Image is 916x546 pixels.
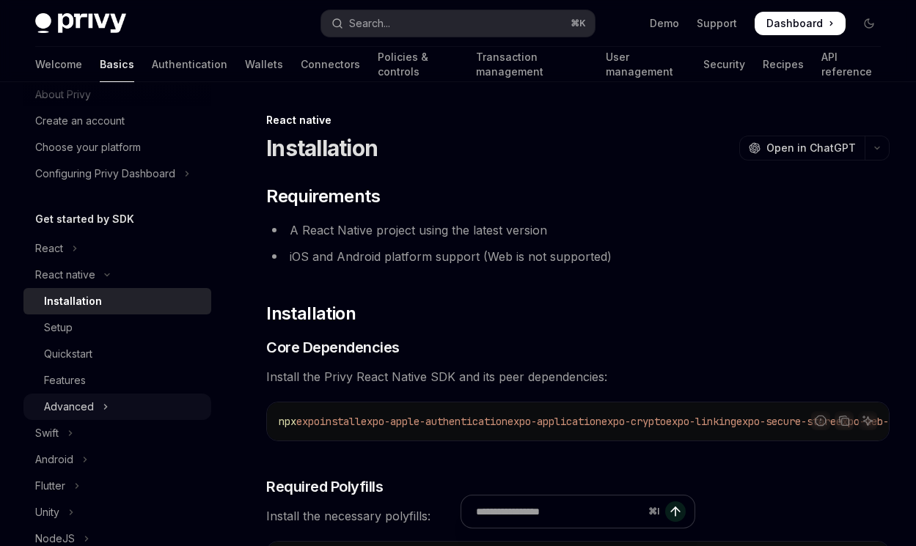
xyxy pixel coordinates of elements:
[835,411,854,430] button: Copy the contents from the code block
[35,47,82,82] a: Welcome
[508,415,601,428] span: expo-application
[23,367,211,394] a: Features
[35,210,134,228] h5: Get started by SDK
[266,302,356,325] span: Installation
[650,16,679,31] a: Demo
[245,47,283,82] a: Wallets
[23,314,211,341] a: Setup
[152,47,227,82] a: Authentication
[23,499,211,525] button: Toggle Unity section
[44,345,92,363] div: Quickstart
[35,477,65,495] div: Flutter
[301,47,360,82] a: Connectors
[35,240,63,257] div: React
[23,394,211,420] button: Toggle Advanced section
[665,501,686,522] button: Send message
[703,47,745,82] a: Security
[321,10,596,37] button: Open search
[35,112,125,130] div: Create an account
[601,415,666,428] span: expo-crypto
[23,341,211,367] a: Quickstart
[266,135,378,161] h1: Installation
[23,288,211,314] a: Installation
[266,113,890,128] div: React native
[23,134,211,161] a: Choose your platform
[697,16,737,31] a: Support
[606,47,686,82] a: User management
[44,292,102,310] div: Installation
[35,503,59,521] div: Unity
[811,411,830,430] button: Report incorrect code
[476,495,642,528] input: Ask a question...
[476,47,588,82] a: Transaction management
[296,415,320,428] span: expo
[739,136,865,161] button: Open in ChatGPT
[279,415,296,428] span: npx
[35,139,141,156] div: Choose your platform
[266,185,380,208] span: Requirements
[23,446,211,473] button: Toggle Android section
[23,108,211,134] a: Create an account
[23,420,211,446] button: Toggle Swift section
[766,16,823,31] span: Dashboard
[35,451,73,468] div: Android
[320,415,361,428] span: install
[23,473,211,499] button: Toggle Flutter section
[349,15,390,32] div: Search...
[44,372,86,389] div: Features
[266,246,890,267] li: iOS and Android platform support (Web is not supported)
[821,47,881,82] a: API reference
[857,12,881,35] button: Toggle dark mode
[23,235,211,262] button: Toggle React section
[266,220,890,240] li: A React Native project using the latest version
[44,398,94,416] div: Advanced
[755,12,846,35] a: Dashboard
[378,47,458,82] a: Policies & controls
[571,18,586,29] span: ⌘ K
[361,415,508,428] span: expo-apple-authentication
[23,262,211,288] button: Toggle React native section
[35,13,126,34] img: dark logo
[763,47,804,82] a: Recipes
[35,266,95,284] div: React native
[858,411,877,430] button: Ask AI
[35,165,175,182] div: Configuring Privy Dashboard
[266,337,400,358] span: Core Dependencies
[100,47,134,82] a: Basics
[666,415,736,428] span: expo-linking
[266,476,383,497] span: Required Polyfills
[35,424,59,442] div: Swift
[23,161,211,187] button: Toggle Configuring Privy Dashboard section
[766,141,856,155] span: Open in ChatGPT
[44,319,73,336] div: Setup
[266,366,890,387] span: Install the Privy React Native SDK and its peer dependencies:
[736,415,836,428] span: expo-secure-store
